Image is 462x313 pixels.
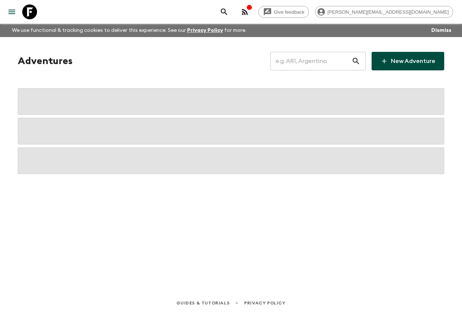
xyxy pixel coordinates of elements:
p: We use functional & tracking cookies to deliver this experience. See our for more. [9,24,249,37]
button: menu [4,4,19,19]
h1: Adventures [18,54,73,69]
a: Give feedback [258,6,309,18]
input: e.g. AR1, Argentina [270,51,352,71]
a: Guides & Tutorials [176,299,229,307]
span: Give feedback [270,9,309,15]
a: Privacy Policy [187,28,223,33]
div: [PERSON_NAME][EMAIL_ADDRESS][DOMAIN_NAME] [315,6,453,18]
a: New Adventure [372,52,444,70]
button: Dismiss [429,25,453,36]
button: search adventures [217,4,232,19]
span: [PERSON_NAME][EMAIL_ADDRESS][DOMAIN_NAME] [323,9,453,15]
a: Privacy Policy [244,299,285,307]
